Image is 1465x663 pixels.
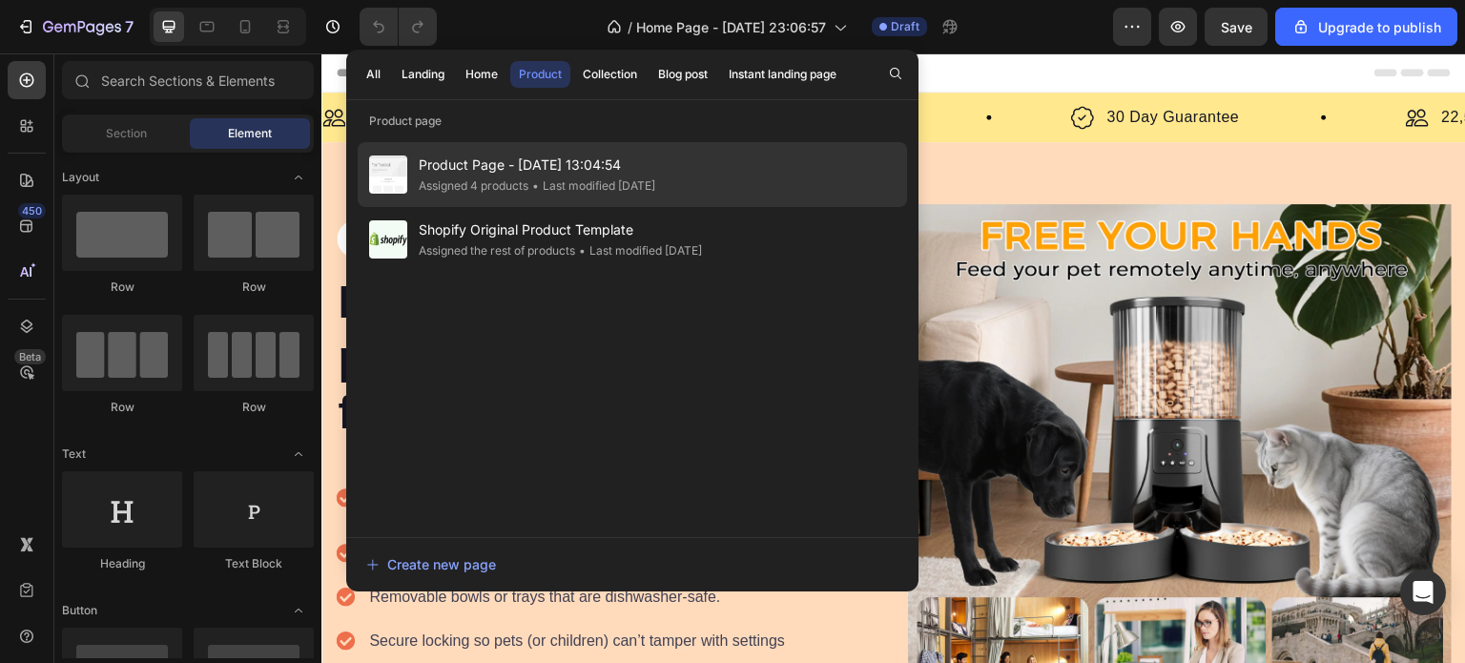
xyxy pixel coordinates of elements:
div: All [366,66,381,83]
span: Shopify Original Product Template [419,218,702,241]
div: Product [519,66,562,83]
span: Product Page - [DATE] 13:04:54 [419,154,655,176]
span: Layout [62,169,99,186]
h2: Discover the best products for your best friend. [14,219,512,388]
button: Product [510,61,570,88]
div: Open Intercom Messenger [1400,570,1446,615]
span: Section [106,125,147,142]
button: Upgrade to publish [1275,8,1457,46]
div: Landing [402,66,444,83]
span: Toggle open [283,439,314,469]
span: Draft [891,18,919,35]
div: Row [194,279,314,296]
p: +700 5-Star Reviews [432,52,583,75]
p: 7 [125,15,134,38]
span: Toggle open [283,595,314,626]
div: Row [62,279,182,296]
div: Undo/Redo [360,8,437,46]
button: Create new page [365,546,899,584]
div: Create new page [366,554,496,574]
div: Heading [62,555,182,572]
div: Assigned 4 products [419,176,528,196]
div: 450 [18,203,46,218]
p: Removable bowls or trays that are dishwasher-safe. [48,532,509,555]
div: Last modified [DATE] [528,176,655,196]
button: All [358,61,389,88]
span: • [579,243,586,258]
p: Rated 4.5/5 Based on 895 Reviews [118,176,328,196]
div: Last modified [DATE] [575,241,702,260]
p: 30 Day Guarantee [786,52,918,75]
img: gempages_569631400269972632-6efad990-a5c3-4687-933f-156a66f3ba75.svg [1,52,24,76]
div: Beta [14,349,46,364]
button: Blog post [650,61,716,88]
div: Row [62,399,182,416]
span: Text [62,445,86,463]
div: Instant landing page [729,66,836,83]
button: Save [1205,8,1268,46]
img: gempages_569631400269972632-ff9724db-8291-4195-ba4c-88c4406b4616.svg [396,52,419,76]
div: Collection [583,66,637,83]
p: 22,500+ Happy Customers [1121,52,1313,75]
span: Button [62,602,97,619]
span: Element [228,125,272,142]
div: Assigned the rest of products [419,241,575,260]
div: Upgrade to publish [1291,17,1441,37]
div: Row [194,399,314,416]
span: Toggle open [283,162,314,193]
span: • [532,178,539,193]
button: 7 [8,8,142,46]
div: Home [465,66,498,83]
span: Home Page - [DATE] 23:06:57 [636,17,826,37]
div: Blog post [658,66,708,83]
div: Text Block [194,555,314,572]
span: / [628,17,632,37]
p: 22,500+ Happy Customers [37,52,230,75]
button: Landing [393,61,453,88]
p: Secure locking so pets (or children) can’t tamper with settings [48,576,509,599]
button: Instant landing page [720,61,845,88]
img: gempages_569631400269972632-3f855f88-584d-40c0-82d8-acc7d600c08b.svg [750,52,773,76]
span: Save [1221,19,1252,35]
p: Ability to dispense consistent amounts of food so your pet gets the right portion each time. [48,422,509,467]
button: Home [457,61,506,88]
button: Collection [574,61,646,88]
input: Search Sections & Elements [62,61,314,99]
img: gempages_569631400269972632-6efad990-a5c3-4687-933f-156a66f3ba75.svg [1084,52,1107,76]
p: Product page [346,112,918,131]
p: Multiple feeding times per day. [48,488,509,511]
